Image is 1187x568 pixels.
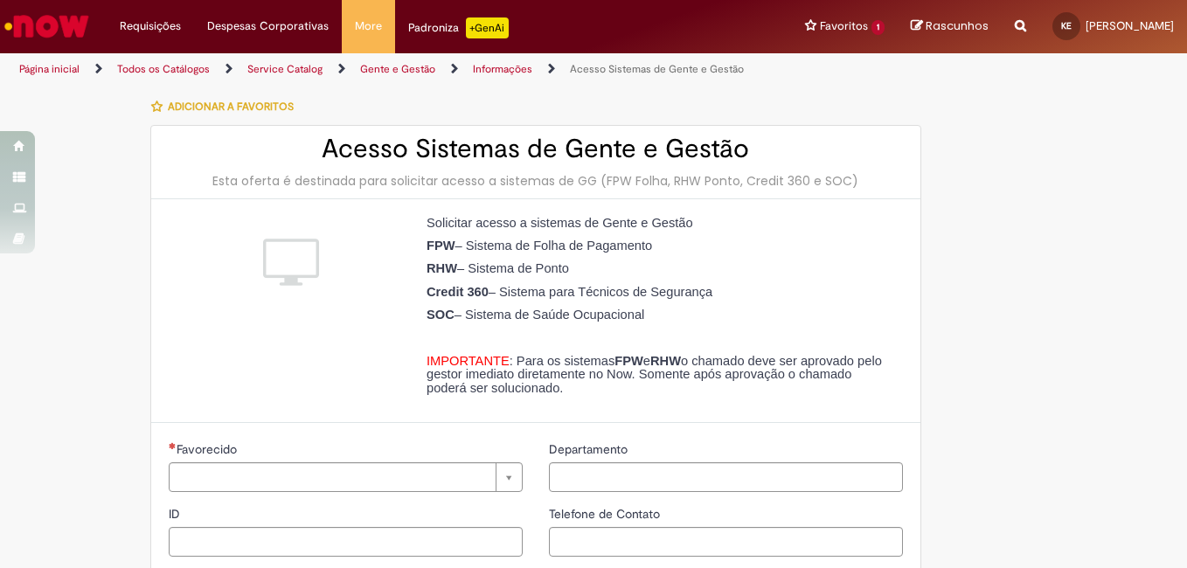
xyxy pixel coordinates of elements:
[427,308,890,322] p: – Sistema de Saúde Ocupacional
[117,62,210,76] a: Todos os Catálogos
[427,262,890,276] p: – Sistema de Ponto
[427,285,489,299] strong: Credit 360
[427,217,890,231] p: Solicitar acesso a sistemas de Gente e Gestão
[360,62,435,76] a: Gente e Gestão
[549,506,663,522] span: Telefone de Contato
[247,62,323,76] a: Service Catalog
[871,20,885,35] span: 1
[614,354,643,368] strong: FPW
[169,135,903,163] h2: Acesso Sistemas de Gente e Gestão
[650,354,681,368] strong: RHW
[177,441,240,457] span: Necessários - Favorecido
[427,354,510,368] span: IMPORTANTE
[169,506,184,522] span: ID
[926,17,989,34] span: Rascunhos
[13,53,778,86] ul: Trilhas de página
[207,17,329,35] span: Despesas Corporativas
[570,62,744,76] a: Acesso Sistemas de Gente e Gestão
[427,261,457,275] strong: RHW
[355,17,382,35] span: More
[2,9,92,44] img: ServiceNow
[466,17,509,38] p: +GenAi
[427,239,890,253] p: – Sistema de Folha de Pagamento
[427,308,455,322] strong: SOC
[1061,20,1072,31] span: KE
[120,17,181,35] span: Requisições
[820,17,868,35] span: Favoritos
[549,527,903,557] input: Telefone de Contato
[169,527,523,557] input: ID
[169,172,903,190] div: Esta oferta é destinada para solicitar acesso a sistemas de GG (FPW Folha, RHW Ponto, Credit 360 ...
[911,18,989,35] a: Rascunhos
[427,286,890,300] p: – Sistema para Técnicos de Segurança
[427,239,455,253] strong: FPW
[1086,18,1174,33] span: [PERSON_NAME]
[408,17,509,38] div: Padroniza
[427,355,890,396] p: : Para os sistemas e o chamado deve ser aprovado pelo gestor imediato diretamente no Now. Somente...
[169,462,523,492] a: Limpar campo Favorecido
[19,62,80,76] a: Página inicial
[168,100,294,114] span: Adicionar a Favoritos
[150,88,303,125] button: Adicionar a Favoritos
[473,62,532,76] a: Informações
[169,442,177,449] span: Necessários
[263,234,319,290] img: Acesso Sistemas de Gente e Gestão
[549,441,631,457] span: Departamento
[549,462,903,492] input: Departamento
